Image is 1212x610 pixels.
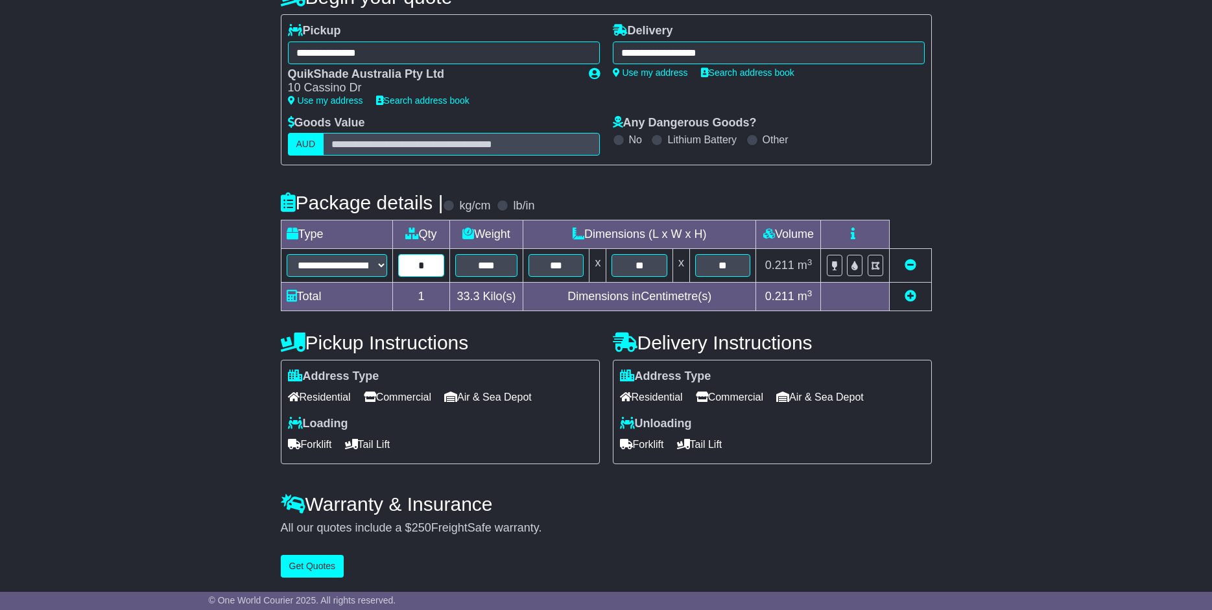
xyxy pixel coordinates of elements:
[392,220,449,249] td: Qty
[756,220,821,249] td: Volume
[696,387,763,407] span: Commercial
[376,95,469,106] a: Search address book
[288,370,379,384] label: Address Type
[364,387,431,407] span: Commercial
[763,134,789,146] label: Other
[613,24,673,38] label: Delivery
[459,199,490,213] label: kg/cm
[629,134,642,146] label: No
[905,259,916,272] a: Remove this item
[281,521,932,535] div: All our quotes include a $ FreightSafe warranty.
[444,387,532,407] span: Air & Sea Depot
[905,290,916,303] a: Add new item
[672,249,689,283] td: x
[523,220,756,249] td: Dimensions (L x W x H)
[281,493,932,515] h4: Warranty & Insurance
[589,249,606,283] td: x
[765,259,794,272] span: 0.211
[288,81,576,95] div: 10 Cassino Dr
[288,417,348,431] label: Loading
[798,290,813,303] span: m
[288,24,341,38] label: Pickup
[392,283,449,311] td: 1
[513,199,534,213] label: lb/in
[288,387,351,407] span: Residential
[281,283,392,311] td: Total
[450,220,523,249] td: Weight
[765,290,794,303] span: 0.211
[807,288,813,298] sup: 3
[288,116,365,130] label: Goods Value
[613,332,932,353] h4: Delivery Instructions
[613,116,757,130] label: Any Dangerous Goods?
[620,370,711,384] label: Address Type
[523,283,756,311] td: Dimensions in Centimetre(s)
[798,259,813,272] span: m
[776,387,864,407] span: Air & Sea Depot
[288,67,576,82] div: QuikShade Australia Pty Ltd
[701,67,794,78] a: Search address book
[620,387,683,407] span: Residential
[345,434,390,454] span: Tail Lift
[288,95,363,106] a: Use my address
[281,332,600,353] h4: Pickup Instructions
[412,521,431,534] span: 250
[281,555,344,578] button: Get Quotes
[288,434,332,454] span: Forklift
[450,283,523,311] td: Kilo(s)
[613,67,688,78] a: Use my address
[457,290,479,303] span: 33.3
[620,417,692,431] label: Unloading
[209,595,396,605] span: © One World Courier 2025. All rights reserved.
[620,434,664,454] span: Forklift
[288,133,324,156] label: AUD
[807,257,813,267] sup: 3
[281,220,392,249] td: Type
[667,134,737,146] label: Lithium Battery
[677,434,722,454] span: Tail Lift
[281,192,444,213] h4: Package details |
